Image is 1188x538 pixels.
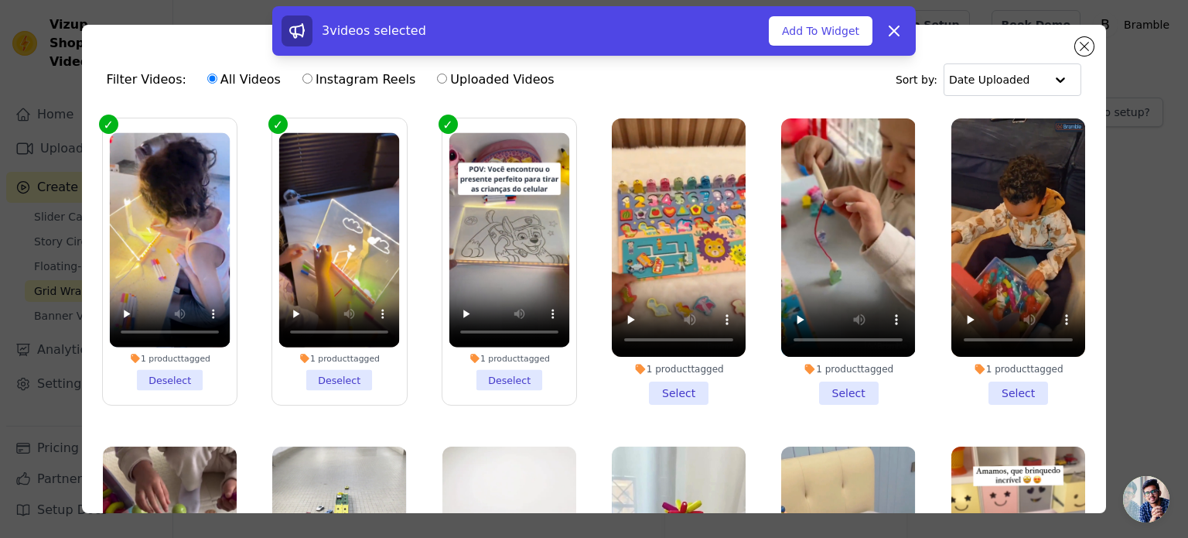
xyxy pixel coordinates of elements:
div: 1 product tagged [612,363,746,375]
span: 3 videos selected [322,23,426,38]
div: Sort by: [896,63,1082,96]
div: 1 product tagged [781,363,915,375]
div: 1 product tagged [951,363,1085,375]
label: Instagram Reels [302,70,416,90]
div: 1 product tagged [279,353,400,364]
div: Conversa aberta [1123,476,1169,523]
div: 1 product tagged [449,353,569,364]
label: All Videos [207,70,282,90]
div: 1 product tagged [109,353,230,364]
button: Add To Widget [769,16,872,46]
div: Filter Videos: [107,62,563,98]
label: Uploaded Videos [436,70,555,90]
